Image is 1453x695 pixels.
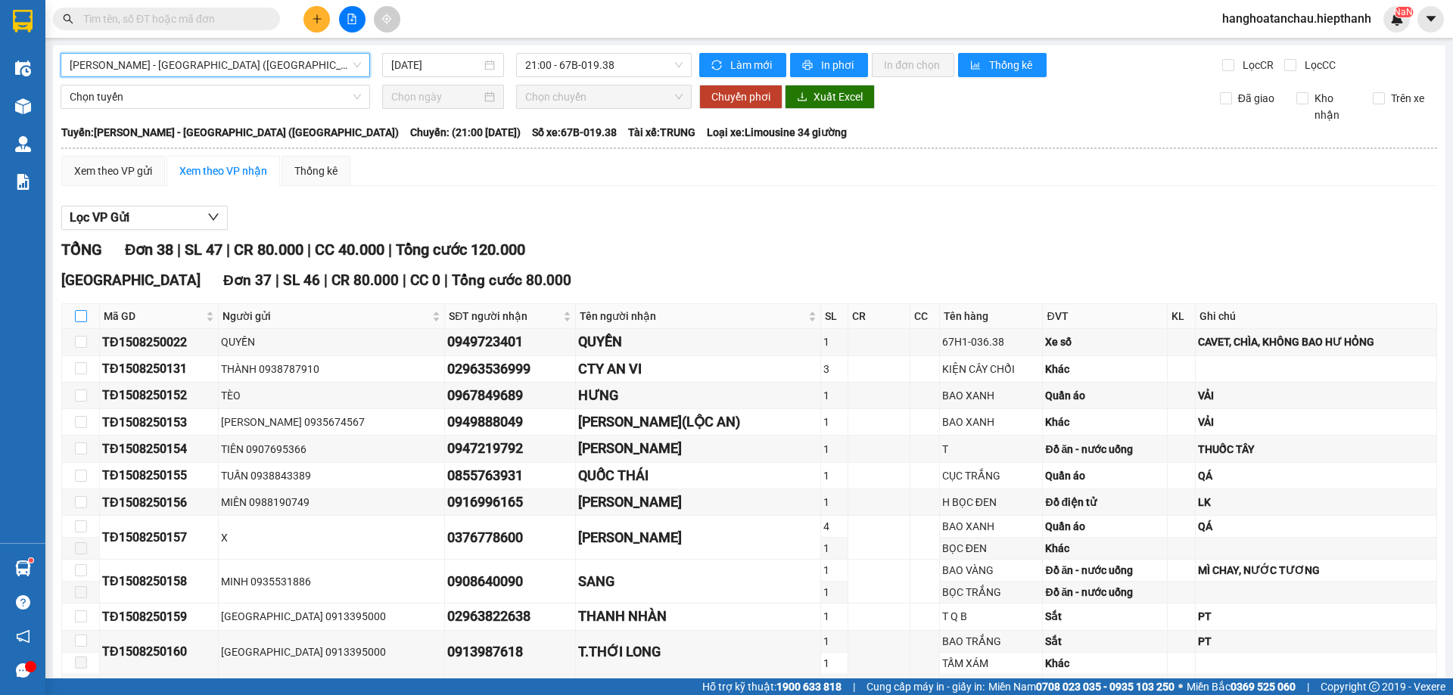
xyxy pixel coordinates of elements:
[823,633,845,650] div: 1
[702,678,842,695] span: Hỗ trợ kỹ thuật:
[1045,633,1165,650] div: Sắt
[445,329,576,355] td: 0949723401
[381,14,392,24] span: aim
[821,304,848,329] th: SL
[1045,608,1165,625] div: Sắt
[707,124,847,141] span: Loại xe: Limousine 34 giường
[221,608,442,625] div: [GEOGRAPHIC_DATA] 0913395000
[445,436,576,462] td: 0947219792
[331,271,399,289] span: CR 80.000
[1045,562,1165,579] div: Đồ ăn - nước uống
[699,53,786,77] button: syncLàm mới
[100,489,219,516] td: TĐ1508250156
[578,331,818,352] div: QUYỀN
[445,603,576,630] td: 02963822638
[83,11,262,27] input: Tìm tên, số ĐT hoặc mã đơn
[307,240,311,259] span: |
[179,163,267,179] div: Xem theo VP nhận
[102,528,216,547] div: TĐ1508250157
[221,529,442,546] div: X
[102,439,216,458] div: TĐ1508250154
[445,516,576,560] td: 0376778600
[102,572,216,591] div: TĐ1508250158
[853,678,855,695] span: |
[578,465,818,486] div: QUỐC THÁI
[16,595,30,610] span: question-circle
[315,240,384,259] span: CC 40.000
[578,385,818,406] div: HƯNG
[221,494,442,510] div: MIÊN 0988190749
[578,571,818,592] div: SANG
[1198,441,1434,458] div: THUỐC TÂY
[823,655,845,672] div: 1
[1198,467,1434,484] div: QÁ
[221,467,442,484] div: TUẤN 0938843389
[1045,518,1165,535] div: Quần áo
[848,304,910,329] th: CR
[445,409,576,436] td: 0949888049
[447,411,573,433] div: 0949888049
[100,383,219,409] td: TĐ1508250152
[576,489,821,516] td: PHAN PHÚC
[576,463,821,489] td: QUỐC THÁI
[447,331,573,352] div: 0949723401
[102,493,216,512] div: TĐ1508250156
[942,655,1041,672] div: TẤM XÁM
[221,361,442,377] div: THÀNH 0938787910
[15,98,31,114] img: warehouse-icon
[1394,7,1413,17] sup: NaN
[275,271,279,289] span: |
[532,124,617,141] span: Số xe: 67B-019.38
[576,409,821,436] td: KIM THÚY(LỘC AN)
[13,10,33,33] img: logo-vxr
[410,124,521,141] span: Chuyến: (21:00 [DATE])
[15,136,31,152] img: warehouse-icon
[628,124,695,141] span: Tài xế: TRUNG
[578,606,818,627] div: THANH NHÀN
[100,436,219,462] td: TĐ1508250154
[1168,304,1196,329] th: KL
[1299,57,1338,73] span: Lọc CC
[63,14,73,24] span: search
[29,558,33,563] sup: 1
[942,584,1041,600] div: BỌC TRẮNG
[942,441,1041,458] div: T
[1369,681,1380,692] span: copyright
[576,436,821,462] td: NGỌC THẢO
[821,57,856,73] span: In phơi
[823,441,845,458] div: 1
[1196,304,1437,329] th: Ghi chú
[221,387,442,404] div: TÈO
[15,174,31,190] img: solution-icon
[1036,681,1175,693] strong: 0708 023 035 - 0935 103 250
[1198,518,1434,535] div: QÁ
[294,163,338,179] div: Thống kê
[1198,608,1434,625] div: PT
[226,240,230,259] span: |
[1231,681,1296,693] strong: 0369 525 060
[324,271,328,289] span: |
[102,333,216,352] div: TĐ1508250022
[79,108,366,156] h2: VP Nhận: 44
[1187,678,1296,695] span: Miền Bắc
[391,57,481,73] input: 15/08/2025
[221,334,442,350] div: QUYỀN
[576,603,821,630] td: THANH NHÀN
[102,642,216,661] div: TĐ1508250160
[525,85,683,108] span: Chọn chuyến
[940,304,1044,329] th: Tên hàng
[1198,562,1434,579] div: MÌ CHAY, NƯỚC TƯƠNG
[61,126,399,138] b: Tuyến: [PERSON_NAME] - [GEOGRAPHIC_DATA] ([GEOGRAPHIC_DATA])
[445,356,576,383] td: 02963536999
[942,494,1041,510] div: H BỌC ĐEN
[578,527,818,548] div: [PERSON_NAME]
[1045,655,1165,672] div: Khác
[576,383,821,409] td: HƯNG
[867,678,985,695] span: Cung cấp máy in - giấy in:
[1198,387,1434,404] div: VẢI
[8,108,122,133] h2: TC1508250185
[823,608,845,625] div: 1
[61,240,102,259] span: TỔNG
[102,607,216,626] div: TĐ1508250159
[785,85,875,109] button: downloadXuất Excel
